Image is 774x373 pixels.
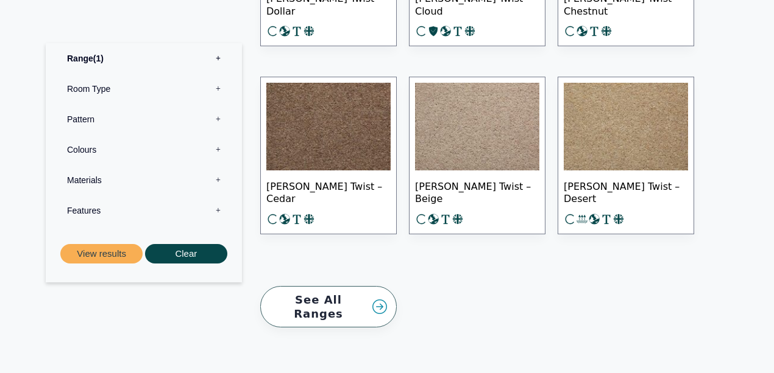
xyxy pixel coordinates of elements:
[145,243,227,263] button: Clear
[55,43,233,73] label: Range
[55,103,233,134] label: Pattern
[55,134,233,164] label: Colours
[55,73,233,103] label: Room Type
[564,170,688,213] span: [PERSON_NAME] Twist – Desert
[564,83,688,170] img: Tomkinson Twist - Desert
[266,83,391,170] img: Tomkinson Twist - Cedar
[55,164,233,195] label: Materials
[415,170,539,213] span: [PERSON_NAME] Twist – Beige
[266,170,391,213] span: [PERSON_NAME] Twist – Cedar
[558,77,694,234] a: [PERSON_NAME] Twist – Desert
[409,77,545,234] a: [PERSON_NAME] Twist – Beige
[93,53,104,63] span: 1
[260,77,397,234] a: [PERSON_NAME] Twist – Cedar
[260,286,397,328] a: See All Ranges
[55,195,233,225] label: Features
[60,243,143,263] button: View results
